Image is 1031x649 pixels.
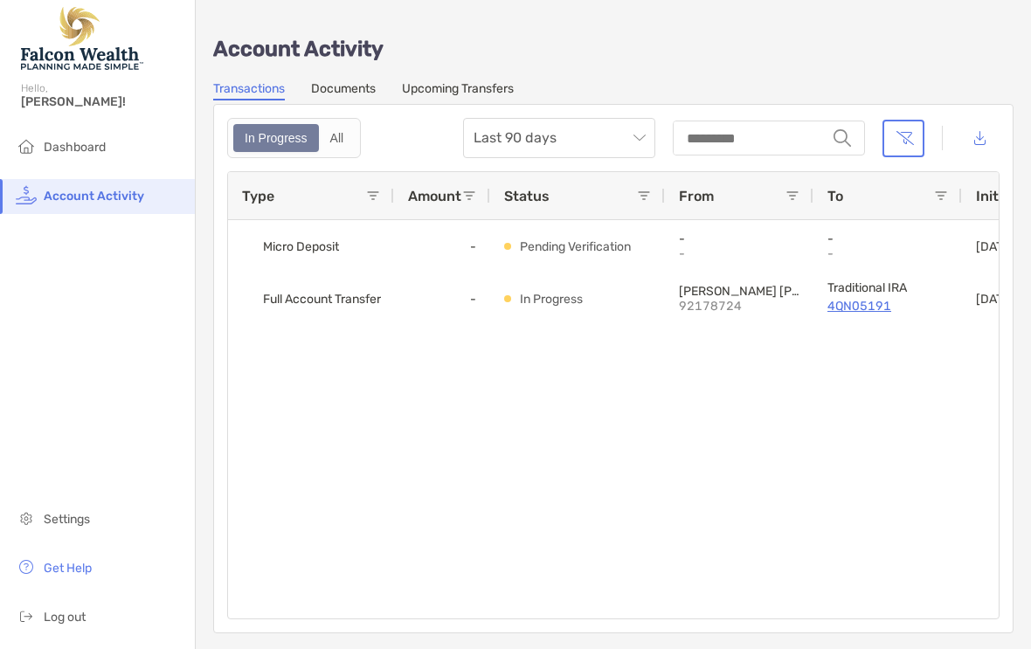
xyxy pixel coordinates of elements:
p: In Progress [520,288,583,310]
button: Clear filters [882,120,924,157]
span: Full Account Transfer [263,285,381,314]
img: Falcon Wealth Planning Logo [21,7,143,70]
a: 4QN05191 [827,295,948,317]
span: Micro Deposit [263,232,339,261]
p: [DATE] [976,239,1014,254]
div: - [394,273,490,325]
span: Status [504,188,550,204]
p: - [827,246,948,261]
span: Settings [44,512,90,527]
p: [DATE] [976,292,1014,307]
span: To [827,188,843,204]
span: Log out [44,610,86,625]
p: - [679,231,799,246]
span: Dashboard [44,140,106,155]
div: - [394,220,490,273]
div: segmented control [227,118,361,158]
span: Amount [408,188,461,204]
a: Transactions [213,81,285,100]
span: Account Activity [44,189,144,204]
p: - [679,246,799,261]
div: All [321,126,354,150]
img: activity icon [16,184,37,205]
span: From [679,188,714,204]
img: household icon [16,135,37,156]
p: - [827,231,948,246]
a: Documents [311,81,376,100]
div: In Progress [235,126,317,150]
img: input icon [834,129,851,147]
span: [PERSON_NAME]! [21,94,184,109]
img: get-help icon [16,556,37,577]
span: Type [242,188,274,204]
img: settings icon [16,507,37,528]
a: Upcoming Transfers [402,81,514,100]
span: Last 90 days [474,119,645,157]
p: CHARLES SCHWAB & CO., INC. [679,284,799,299]
span: Get Help [44,561,92,576]
p: Pending Verification [520,236,631,258]
p: Traditional IRA [827,280,948,295]
p: 92178724 [679,299,799,314]
p: Account Activity [213,38,1014,60]
img: logout icon [16,605,37,626]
